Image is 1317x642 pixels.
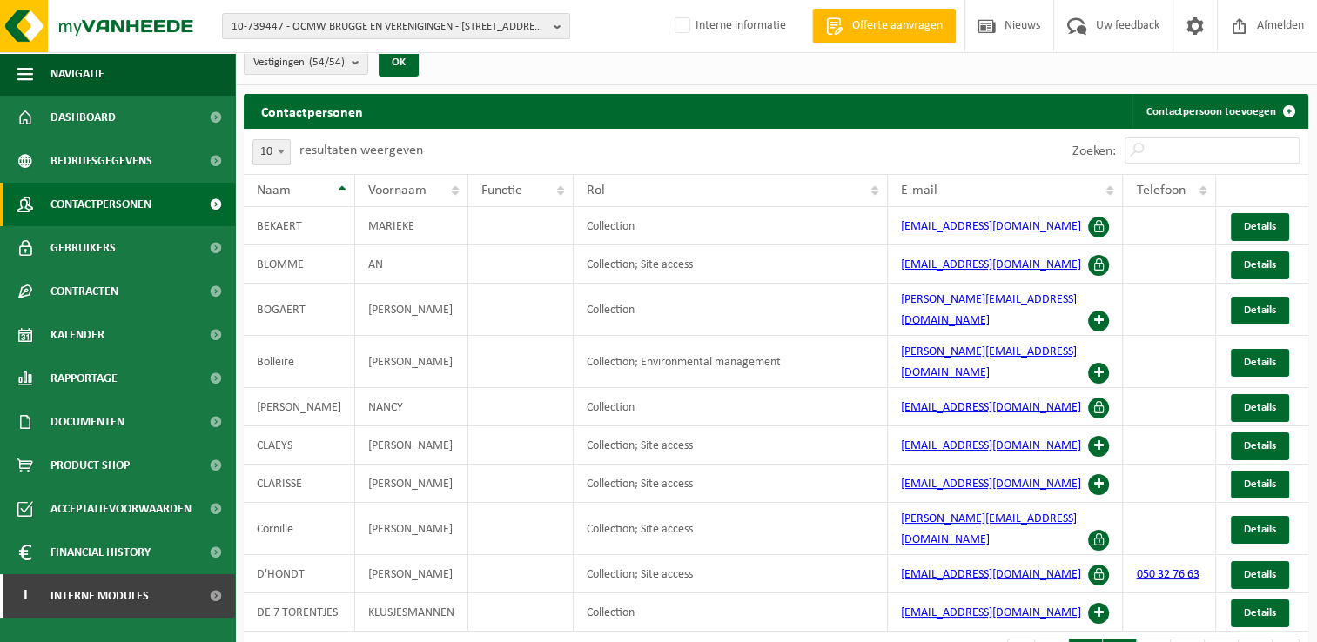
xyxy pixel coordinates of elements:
[50,357,118,400] span: Rapportage
[574,284,888,336] td: Collection
[244,503,355,555] td: Cornille
[901,220,1081,233] a: [EMAIL_ADDRESS][DOMAIN_NAME]
[50,96,116,139] span: Dashboard
[1244,259,1276,271] span: Details
[574,503,888,555] td: Collection; Site access
[901,184,937,197] span: E-mail
[1244,357,1276,368] span: Details
[252,139,291,165] span: 10
[50,531,151,574] span: Financial History
[355,555,468,593] td: [PERSON_NAME]
[1231,297,1289,324] a: Details
[50,574,149,618] span: Interne modules
[379,49,419,77] button: OK
[481,184,522,197] span: Functie
[309,57,345,68] count: (54/54)
[901,439,1081,452] a: [EMAIL_ADDRESS][DOMAIN_NAME]
[299,144,423,157] label: resultaten weergeven
[244,207,355,245] td: BEKAERT
[17,574,33,618] span: I
[1244,440,1276,451] span: Details
[901,568,1081,581] a: [EMAIL_ADDRESS][DOMAIN_NAME]
[901,478,1081,491] a: [EMAIL_ADDRESS][DOMAIN_NAME]
[244,388,355,426] td: [PERSON_NAME]
[50,444,130,487] span: Product Shop
[355,336,468,388] td: [PERSON_NAME]
[1244,524,1276,535] span: Details
[901,258,1081,271] a: [EMAIL_ADDRESS][DOMAIN_NAME]
[253,50,345,76] span: Vestigingen
[355,503,468,555] td: [PERSON_NAME]
[901,401,1081,414] a: [EMAIL_ADDRESS][DOMAIN_NAME]
[50,400,124,444] span: Documenten
[1244,304,1276,316] span: Details
[1231,251,1289,279] a: Details
[244,245,355,284] td: BLOMME
[368,184,427,197] span: Voornaam
[50,313,104,357] span: Kalender
[244,555,355,593] td: D'HONDT
[355,465,468,503] td: [PERSON_NAME]
[1136,184,1185,197] span: Telefoon
[1231,432,1289,460] a: Details
[574,555,888,593] td: Collection; Site access
[50,139,152,183] span: Bedrijfsgegevens
[244,94,380,128] h2: Contactpersonen
[355,207,468,245] td: MARIEKE
[812,9,956,43] a: Offerte aanvragen
[1231,394,1289,422] a: Details
[257,184,291,197] span: Naam
[355,593,468,632] td: KLUSJESMANNEN
[1231,213,1289,241] a: Details
[574,388,888,426] td: Collection
[244,49,368,75] button: Vestigingen(54/54)
[244,284,355,336] td: BOGAERT
[1136,568,1199,581] a: 050 32 76 63
[253,140,290,164] span: 10
[244,593,355,632] td: DE 7 TORENTJES
[1244,221,1276,232] span: Details
[244,336,355,388] td: Bolleire
[1231,561,1289,589] a: Details
[1231,349,1289,377] a: Details
[50,487,192,531] span: Acceptatievoorwaarden
[574,465,888,503] td: Collection; Site access
[355,245,468,284] td: AN
[50,183,151,226] span: Contactpersonen
[1231,516,1289,544] a: Details
[901,293,1077,327] a: [PERSON_NAME][EMAIL_ADDRESS][DOMAIN_NAME]
[50,52,104,96] span: Navigatie
[901,345,1077,379] a: [PERSON_NAME][EMAIL_ADDRESS][DOMAIN_NAME]
[574,245,888,284] td: Collection; Site access
[355,426,468,465] td: [PERSON_NAME]
[901,606,1081,619] a: [EMAIL_ADDRESS][DOMAIN_NAME]
[1231,471,1289,498] a: Details
[50,270,118,313] span: Contracten
[848,17,947,35] span: Offerte aanvragen
[574,426,888,465] td: Collection; Site access
[1244,402,1276,413] span: Details
[671,13,786,39] label: Interne informatie
[1244,607,1276,619] span: Details
[587,184,605,197] span: Rol
[574,593,888,632] td: Collection
[901,512,1077,546] a: [PERSON_NAME][EMAIL_ADDRESS][DOMAIN_NAME]
[232,14,547,40] span: 10-739447 - OCMW BRUGGE EN VERENIGINGEN - [STREET_ADDRESS]
[222,13,570,39] button: 10-739447 - OCMW BRUGGE EN VERENIGINGEN - [STREET_ADDRESS]
[574,336,888,388] td: Collection; Environmental management
[244,465,355,503] td: CLARISSE
[50,226,116,270] span: Gebruikers
[1231,599,1289,627] a: Details
[355,284,468,336] td: [PERSON_NAME]
[244,426,355,465] td: CLAEYS
[1072,144,1116,158] label: Zoeken:
[1132,94,1307,129] a: Contactpersoon toevoegen
[1244,478,1276,490] span: Details
[355,388,468,426] td: NANCY
[574,207,888,245] td: Collection
[1244,569,1276,580] span: Details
